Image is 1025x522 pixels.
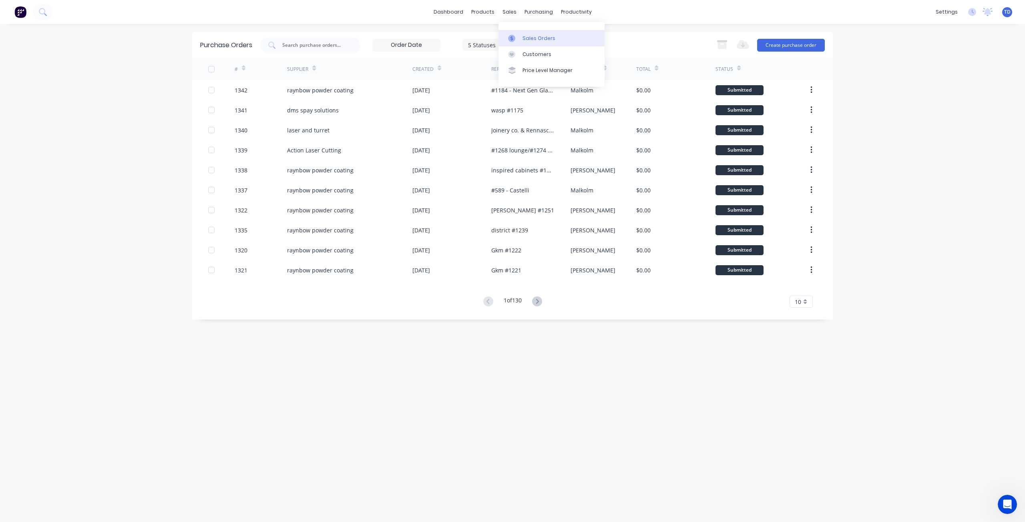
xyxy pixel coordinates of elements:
div: [DATE] [412,146,430,154]
div: $0.00 [636,246,651,254]
div: Submitted [715,245,764,255]
div: [DATE] [412,166,430,174]
div: 1337 [235,186,247,194]
div: raynbow powder coating [287,206,354,214]
div: [DATE] [412,206,430,214]
a: dashboard [430,6,467,18]
span: 10 [795,298,801,306]
div: [PERSON_NAME] [571,246,615,254]
div: Submitted [715,185,764,195]
div: #1268 lounge/#1274 Artisan [491,146,554,154]
div: [PERSON_NAME] [571,266,615,274]
div: productivity [557,6,596,18]
input: Search purchase orders... [281,41,348,49]
div: Submitted [715,145,764,155]
div: Submitted [715,165,764,175]
div: sales [498,6,521,18]
div: Supplier [287,66,308,73]
div: Joinery co. & Rennascent [491,126,554,134]
div: [DATE] [412,86,430,94]
div: Submitted [715,205,764,215]
div: [PERSON_NAME] [571,226,615,234]
div: Action Laser Cutting [287,146,341,154]
div: Malkolm [571,126,593,134]
div: [DATE] [412,266,430,274]
div: 1335 [235,226,247,234]
div: purchasing [521,6,557,18]
div: [DATE] [412,246,430,254]
div: $0.00 [636,126,651,134]
div: $0.00 [636,146,651,154]
div: Sales Orders [523,35,555,42]
div: 1340 [235,126,247,134]
div: [DATE] [412,106,430,114]
div: Submitted [715,265,764,275]
div: dms spay solutions [287,106,339,114]
div: [DATE] [412,126,430,134]
div: Gkm #1222 [491,246,521,254]
div: # [235,66,238,73]
div: Gkm #1221 [491,266,521,274]
div: [PERSON_NAME] [571,206,615,214]
div: 5 Statuses [468,40,525,49]
div: Malkolm [571,86,593,94]
div: raynbow powder coating [287,86,354,94]
div: [PERSON_NAME] [571,106,615,114]
div: raynbow powder coating [287,166,354,174]
div: 1321 [235,266,247,274]
div: [DATE] [412,226,430,234]
div: Malkolm [571,146,593,154]
div: Created [412,66,434,73]
div: [PERSON_NAME] #1251 [491,206,554,214]
div: raynbow powder coating [287,246,354,254]
input: Order Date [373,39,440,51]
div: $0.00 [636,186,651,194]
div: raynbow powder coating [287,186,354,194]
div: Submitted [715,125,764,135]
img: Factory [14,6,26,18]
div: $0.00 [636,206,651,214]
div: Price Level Manager [523,67,573,74]
div: 1342 [235,86,247,94]
div: Reference [491,66,517,73]
div: products [467,6,498,18]
div: 1 of 130 [504,296,522,308]
button: Create purchase order [757,39,825,52]
div: 1341 [235,106,247,114]
div: Malkolm [571,186,593,194]
div: Total [636,66,651,73]
div: Status [715,66,733,73]
div: $0.00 [636,226,651,234]
div: 1322 [235,206,247,214]
a: Sales Orders [498,30,605,46]
div: district #1239 [491,226,528,234]
div: Submitted [715,225,764,235]
div: #589 - Castelli [491,186,529,194]
a: Customers [498,46,605,62]
div: $0.00 [636,266,651,274]
div: settings [932,6,962,18]
div: raynbow powder coating [287,226,354,234]
div: raynbow powder coating [287,266,354,274]
div: #1184 - Next Gen Glass Baldivas [491,86,554,94]
div: 1320 [235,246,247,254]
div: laser and turret [287,126,330,134]
div: wasp #1175 [491,106,523,114]
span: TD [1004,8,1011,16]
div: Submitted [715,85,764,95]
div: $0.00 [636,106,651,114]
iframe: Intercom live chat [998,495,1017,514]
div: [PERSON_NAME] [571,166,615,174]
div: Submitted [715,105,764,115]
div: Purchase Orders [200,40,252,50]
div: 1338 [235,166,247,174]
div: Customers [523,51,551,58]
div: $0.00 [636,166,651,174]
div: $0.00 [636,86,651,94]
div: [DATE] [412,186,430,194]
a: Price Level Manager [498,62,605,78]
div: 1339 [235,146,247,154]
div: inspired cabinets #1247 [491,166,554,174]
